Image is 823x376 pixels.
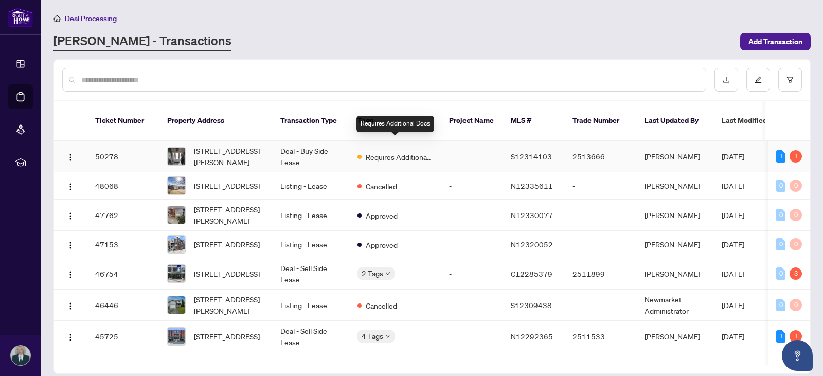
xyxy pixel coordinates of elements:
td: [PERSON_NAME] [636,321,713,352]
button: Open asap [782,340,813,371]
div: 1 [776,150,785,163]
td: Deal - Sell Side Lease [272,321,349,352]
th: Property Address [159,101,272,141]
td: 2511899 [564,258,636,290]
button: download [714,68,738,92]
img: Logo [66,153,75,162]
img: Logo [66,271,75,279]
span: N12320052 [511,240,553,249]
div: 1 [790,330,802,343]
span: [DATE] [722,240,744,249]
span: Cancelled [366,300,397,311]
span: N12292365 [511,332,553,341]
th: MLS # [503,101,564,141]
th: Transaction Type [272,101,349,141]
td: 50278 [87,141,159,172]
span: [DATE] [722,332,744,341]
td: - [441,231,503,258]
span: [DATE] [722,152,744,161]
button: filter [778,68,802,92]
img: thumbnail-img [168,236,185,253]
td: Listing - Lease [272,172,349,200]
td: 46754 [87,258,159,290]
span: Add Transaction [748,33,802,50]
td: - [564,231,636,258]
img: thumbnail-img [168,148,185,165]
span: 2 Tags [362,267,383,279]
td: 48068 [87,172,159,200]
span: [STREET_ADDRESS] [194,180,260,191]
td: - [441,258,503,290]
span: [STREET_ADDRESS][PERSON_NAME] [194,294,264,316]
span: Deal Processing [65,14,117,23]
span: down [385,271,390,276]
div: 0 [790,299,802,311]
span: filter [786,76,794,83]
div: 0 [776,180,785,192]
span: [STREET_ADDRESS][PERSON_NAME] [194,204,264,226]
td: - [441,172,503,200]
span: Approved [366,239,398,250]
td: Listing - Lease [272,231,349,258]
td: [PERSON_NAME] [636,141,713,172]
span: [DATE] [722,181,744,190]
div: 0 [776,209,785,221]
img: Logo [66,241,75,249]
span: [DATE] [722,300,744,310]
div: 1 [776,330,785,343]
div: Requires Additional Docs [356,116,434,132]
td: - [441,141,503,172]
td: Listing - Lease [272,290,349,321]
td: - [564,200,636,231]
img: logo [8,8,33,27]
span: download [723,76,730,83]
span: S12314103 [511,152,552,161]
th: Ticket Number [87,101,159,141]
img: Profile Icon [11,346,30,365]
button: Logo [62,297,79,313]
th: Trade Number [564,101,636,141]
div: 0 [776,267,785,280]
td: 2511533 [564,321,636,352]
span: C12285379 [511,269,552,278]
td: 46446 [87,290,159,321]
span: home [53,15,61,22]
td: 47153 [87,231,159,258]
span: [STREET_ADDRESS] [194,268,260,279]
span: N12335611 [511,181,553,190]
span: Cancelled [366,181,397,192]
button: edit [746,68,770,92]
button: Logo [62,207,79,223]
button: Logo [62,265,79,282]
div: 0 [790,238,802,250]
span: [STREET_ADDRESS][PERSON_NAME] [194,145,264,168]
td: [PERSON_NAME] [636,231,713,258]
div: 0 [790,209,802,221]
img: Logo [66,183,75,191]
span: [STREET_ADDRESS] [194,239,260,250]
span: Approved [366,210,398,221]
td: - [564,290,636,321]
button: Logo [62,148,79,165]
img: Logo [66,212,75,220]
img: Logo [66,302,75,310]
td: Deal - Buy Side Lease [272,141,349,172]
td: - [441,321,503,352]
div: 1 [790,150,802,163]
td: - [564,172,636,200]
td: [PERSON_NAME] [636,172,713,200]
img: Logo [66,333,75,342]
td: 2513666 [564,141,636,172]
span: [STREET_ADDRESS] [194,331,260,342]
td: Listing - Lease [272,200,349,231]
th: Tags [349,101,441,141]
button: Logo [62,177,79,194]
div: 0 [790,180,802,192]
td: Newmarket Administrator [636,290,713,321]
td: Deal - Sell Side Lease [272,258,349,290]
td: 47762 [87,200,159,231]
td: - [441,200,503,231]
span: down [385,334,390,339]
td: [PERSON_NAME] [636,200,713,231]
span: 4 Tags [362,330,383,342]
